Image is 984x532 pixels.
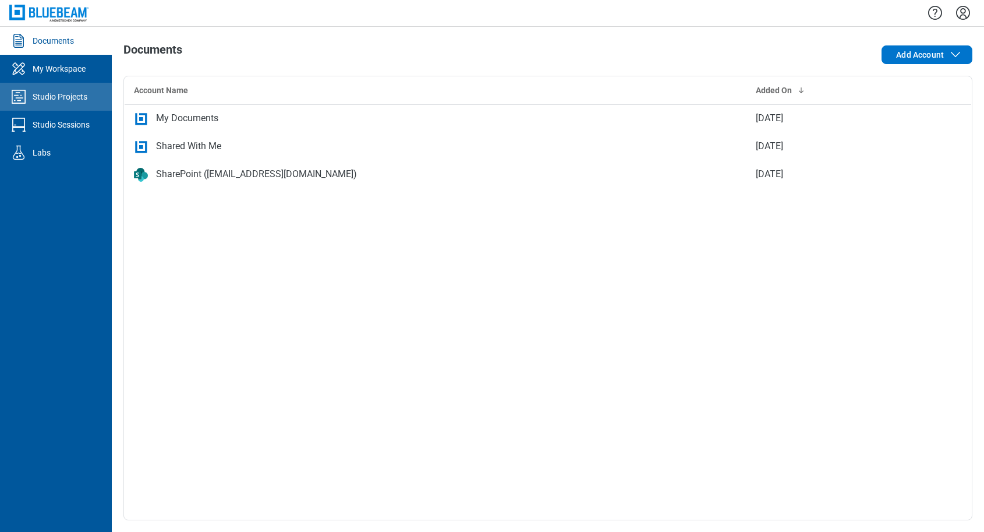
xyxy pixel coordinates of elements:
[156,139,221,153] div: Shared With Me
[9,59,28,78] svg: My Workspace
[33,119,90,131] div: Studio Sessions
[124,76,972,189] table: bb-data-table
[9,5,89,22] img: Bluebeam, Inc.
[33,63,86,75] div: My Workspace
[896,49,944,61] span: Add Account
[156,111,218,125] div: My Documents
[746,160,916,188] td: [DATE]
[33,147,51,158] div: Labs
[756,84,907,96] div: Added On
[9,115,28,134] svg: Studio Sessions
[9,31,28,50] svg: Documents
[9,143,28,162] svg: Labs
[33,91,87,103] div: Studio Projects
[33,35,74,47] div: Documents
[954,3,972,23] button: Settings
[156,167,357,181] div: SharePoint ([EMAIL_ADDRESS][DOMAIN_NAME])
[134,84,737,96] div: Account Name
[882,45,972,64] button: Add Account
[746,104,916,132] td: [DATE]
[9,87,28,106] svg: Studio Projects
[746,132,916,160] td: [DATE]
[123,43,182,62] h1: Documents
